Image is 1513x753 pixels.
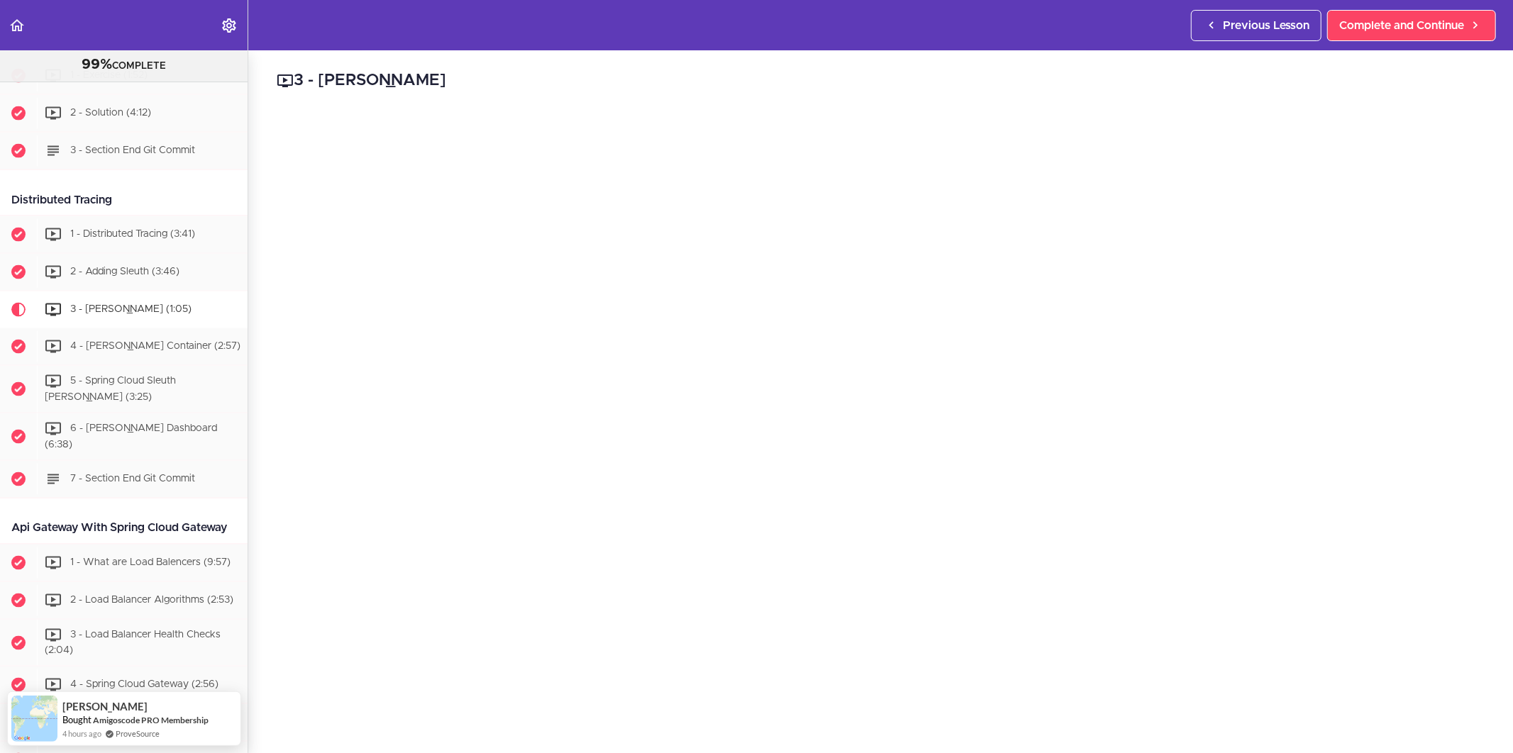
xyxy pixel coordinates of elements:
[93,714,209,726] a: Amigoscode PRO Membership
[70,595,233,605] span: 2 - Load Balancer Algorithms (2:53)
[45,630,221,656] span: 3 - Load Balancer Health Checks (2:04)
[70,557,231,567] span: 1 - What are Load Balencers (9:57)
[62,714,92,725] span: Bought
[1223,17,1309,34] span: Previous Lesson
[221,17,238,34] svg: Settings Menu
[9,17,26,34] svg: Back to course curriculum
[1191,10,1321,41] a: Previous Lesson
[45,423,217,450] span: 6 - [PERSON_NAME] Dashboard (6:38)
[1339,17,1464,34] span: Complete and Continue
[70,474,195,484] span: 7 - Section End Git Commit
[62,727,101,740] span: 4 hours ago
[70,342,240,352] span: 4 - [PERSON_NAME] Container (2:57)
[70,267,179,277] span: 2 - Adding Sleuth (3:46)
[82,57,112,72] span: 99%
[11,696,57,742] img: provesource social proof notification image
[62,701,148,713] span: [PERSON_NAME]
[70,146,195,156] span: 3 - Section End Git Commit
[70,305,192,315] span: 3 - [PERSON_NAME] (1:05)
[45,376,176,403] span: 5 - Spring Cloud Sleuth [PERSON_NAME] (3:25)
[1327,10,1496,41] a: Complete and Continue
[70,680,218,690] span: 4 - Spring Cloud Gateway (2:56)
[18,56,230,74] div: COMPLETE
[116,727,160,740] a: ProveSource
[277,69,1485,93] h2: 3 - [PERSON_NAME]
[70,108,151,118] span: 2 - Solution (4:12)
[70,230,195,240] span: 1 - Distributed Tracing (3:41)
